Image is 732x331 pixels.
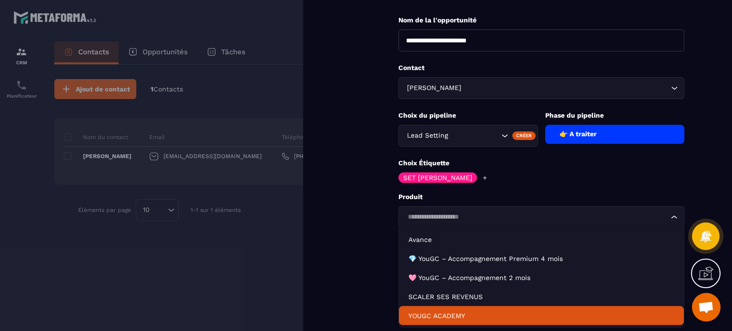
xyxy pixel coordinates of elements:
[398,111,538,120] p: Choix du pipeline
[398,206,684,228] div: Search for option
[463,83,669,93] input: Search for option
[398,159,684,168] p: Choix Étiquette
[408,254,674,263] p: 💎 YouGC – Accompagnement Premium 4 mois
[692,293,721,321] div: Ouvrir le chat
[408,273,674,282] p: 🩷 YouGC – Accompagnement 2 mois
[398,192,684,201] p: Produit
[398,77,684,99] div: Search for option
[450,130,499,141] input: Search for option
[405,130,450,141] span: Lead Setting
[405,212,669,222] input: Search for option
[408,311,674,321] p: YOUGC ACADEMY
[408,292,674,301] p: SCALER SES REVENUS
[545,111,685,120] p: Phase du pipeline
[405,83,463,93] span: [PERSON_NAME]
[398,16,684,25] p: Nom de la l'opportunité
[408,235,674,244] p: Avance
[403,174,472,181] p: SET [PERSON_NAME]
[398,125,538,147] div: Search for option
[512,131,536,140] div: Créer
[398,63,684,72] p: Contact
